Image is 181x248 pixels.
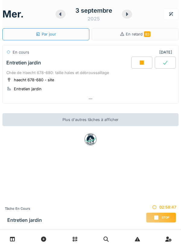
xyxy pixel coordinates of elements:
div: haecht 678-680 - site [14,77,54,83]
div: [DATE] [159,49,175,55]
div: Par jour [36,31,56,37]
div: 3 septembre [75,6,112,15]
div: 02:58:47 [146,204,176,210]
div: Entretien jardin [6,60,41,66]
h3: Entretien jardin [7,217,42,223]
img: badge-BVDL4wpA.svg [84,133,97,145]
div: Entretien jardin [14,86,42,92]
div: Tâche en cours [5,206,42,211]
div: 2025 [87,15,100,22]
h1: mer. [2,8,24,20]
div: En cours [13,49,29,55]
span: Stop [162,215,169,220]
span: 83 [144,31,151,37]
div: Plus d'autres tâches à afficher [2,113,179,126]
div: Chée de Haecht 678-680: taille haies et débroussaillage [6,70,175,76]
span: En retard [126,32,151,36]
